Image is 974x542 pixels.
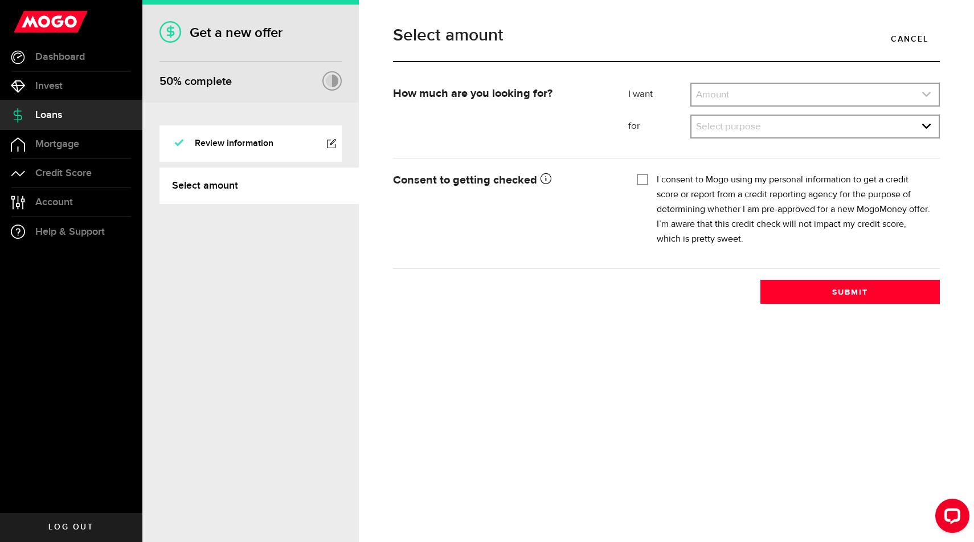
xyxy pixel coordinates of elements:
span: Help & Support [35,227,105,237]
a: Select amount [159,168,359,204]
a: Review information [159,125,342,162]
span: Account [35,197,73,207]
a: expand select [691,84,939,105]
span: Dashboard [35,52,85,62]
span: Log out [48,523,93,531]
h1: Select amount [393,27,940,44]
button: Submit [760,280,940,304]
label: I consent to Mogo using my personal information to get a credit score or report from a credit rep... [657,173,931,247]
strong: Consent to getting checked [393,174,551,186]
input: I consent to Mogo using my personal information to get a credit score or report from a credit rep... [637,173,648,184]
span: Loans [35,110,62,120]
label: I want [628,88,691,101]
strong: How much are you looking for? [393,88,553,99]
a: expand select [691,116,939,137]
span: Invest [35,81,63,91]
div: % complete [159,71,232,92]
h1: Get a new offer [159,25,342,41]
iframe: LiveChat chat widget [926,494,974,542]
label: for [628,120,691,133]
span: 50 [159,75,173,88]
a: Cancel [879,27,940,51]
span: Mortgage [35,139,79,149]
span: Credit Score [35,168,92,178]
